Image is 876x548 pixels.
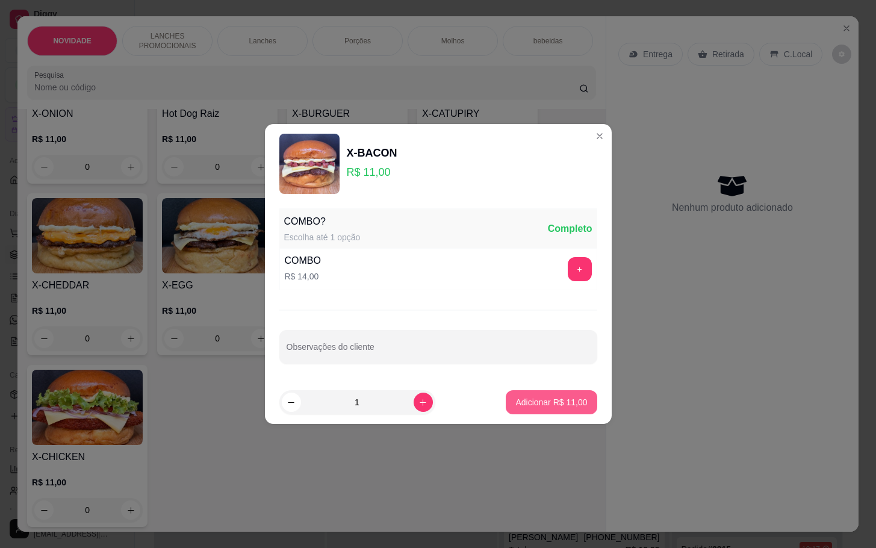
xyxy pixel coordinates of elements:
div: COMBO [285,254,321,268]
button: Close [590,126,609,146]
input: Observações do cliente [287,346,590,358]
div: Completo [548,222,592,236]
button: increase-product-quantity [414,393,433,412]
p: R$ 11,00 [347,164,397,181]
div: Escolha até 1 opção [284,231,361,243]
p: R$ 14,00 [285,270,321,282]
img: product-image [279,134,340,194]
p: Adicionar R$ 11,00 [515,396,587,408]
div: COMBO? [284,214,361,229]
button: Adicionar R$ 11,00 [506,390,597,414]
button: decrease-product-quantity [282,393,301,412]
button: add [568,257,592,281]
div: X-BACON [347,145,397,161]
